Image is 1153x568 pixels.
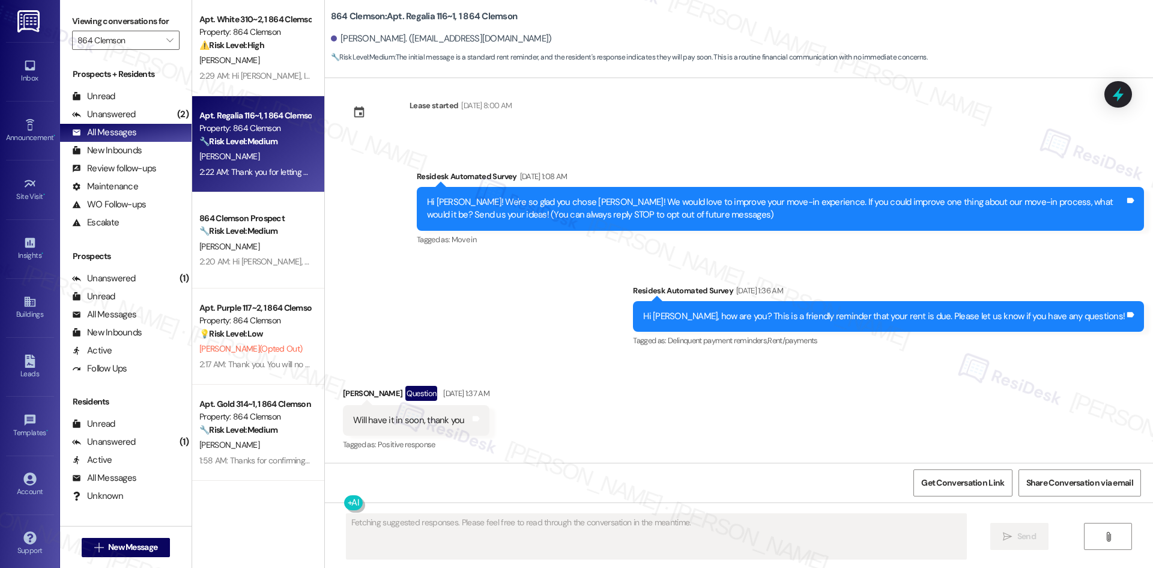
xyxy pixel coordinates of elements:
[405,386,437,401] div: Question
[331,32,552,45] div: [PERSON_NAME]. ([EMAIL_ADDRESS][DOMAIN_NAME])
[72,344,112,357] div: Active
[60,250,192,263] div: Prospects
[199,359,765,370] div: 2:17 AM: Thank you. You will no longer receive texts from this thread. Please reply with 'UNSTOP'...
[72,144,142,157] div: New Inbounds
[6,233,54,265] a: Insights •
[177,433,192,451] div: (1)
[72,326,142,339] div: New Inbounds
[17,10,42,32] img: ResiDesk Logo
[72,418,115,430] div: Unread
[199,455,755,466] div: 1:58 AM: Thanks for confirming! Glad to hear the community fee was removed and your rent is paid....
[913,469,1012,496] button: Get Conversation Link
[72,90,115,103] div: Unread
[199,26,310,38] div: Property: 864 Clemson
[199,302,310,314] div: Apt. Purple 117~2, 1 864 Clemson
[517,170,567,183] div: [DATE] 1:08 AM
[199,136,277,147] strong: 🔧 Risk Level: Medium
[72,272,136,285] div: Unanswered
[733,284,783,297] div: [DATE] 1:36 AM
[452,234,476,245] span: Move in
[668,335,767,346] span: Delinquent payment reminders ,
[46,427,48,435] span: •
[166,35,173,45] i: 
[199,70,832,81] div: 2:29 AM: Hi [PERSON_NAME], I apologize for the delayed response. Please let me know if you still ...
[199,40,264,50] strong: ⚠️ Risk Level: High
[199,151,259,162] span: [PERSON_NAME]
[6,292,54,324] a: Buildings
[199,166,713,177] div: 2:22 AM: Thank you for letting us know! We appreciate it, and if you have any questions or need a...
[331,10,517,23] b: 864 Clemson: Apt. Regalia 116~1, 1 864 Clemson
[72,436,136,448] div: Unanswered
[199,109,310,122] div: Apt. Regalia 116~1, 1 864 Clemson
[343,436,489,453] div: Tagged as:
[72,454,112,466] div: Active
[353,414,465,427] div: Will have it in soon, thank you
[990,523,1049,550] button: Send
[199,328,263,339] strong: 💡 Risk Level: Low
[72,362,127,375] div: Follow Ups
[77,31,160,50] input: All communities
[72,12,180,31] label: Viewing conversations for
[94,543,103,552] i: 
[199,225,277,236] strong: 🔧 Risk Level: Medium
[643,310,1125,323] div: Hi [PERSON_NAME], how are you? This is a friendly reminder that your rent is due. Please let us k...
[199,55,259,66] span: [PERSON_NAME]
[6,174,54,206] a: Site Visit •
[43,191,45,199] span: •
[417,170,1144,187] div: Residesk Automated Survey
[417,231,1144,248] div: Tagged as:
[72,216,119,229] div: Escalate
[199,439,259,450] span: [PERSON_NAME]
[6,351,54,383] a: Leads
[331,51,927,64] span: : The initial message is a standard rent reminder, and the resident's response indicates they wil...
[199,212,310,225] div: 864 Clemson Prospect
[199,314,310,327] div: Property: 864 Clemson
[6,528,54,560] a: Support
[82,538,171,557] button: New Message
[767,335,818,346] span: Rent/payments
[633,332,1144,349] div: Tagged as:
[6,469,54,501] a: Account
[53,132,55,140] span: •
[378,439,435,450] span: Positive response
[199,256,833,267] div: 2:20 AM: Hi [PERSON_NAME], I apologize for the delayed response. Please let me know if you still ...
[1003,532,1012,542] i: 
[199,411,310,423] div: Property: 864 Clemson
[921,477,1004,489] span: Get Conversation Link
[1026,477,1133,489] span: Share Conversation via email
[72,198,146,211] div: WO Follow-ups
[72,490,123,502] div: Unknown
[72,162,156,175] div: Review follow-ups
[343,386,489,405] div: [PERSON_NAME]
[633,284,1144,301] div: Residesk Automated Survey
[331,52,395,62] strong: 🔧 Risk Level: Medium
[199,398,310,411] div: Apt. Gold 314~1, 1 864 Clemson
[427,196,1125,222] div: Hi [PERSON_NAME]! We're so glad you chose [PERSON_NAME]! We would love to improve your move-in ex...
[6,55,54,88] a: Inbox
[108,541,157,554] span: New Message
[458,99,512,112] div: [DATE] 8:00 AM
[440,387,489,400] div: [DATE] 1:37 AM
[174,105,192,124] div: (2)
[60,395,192,408] div: Residents
[60,68,192,81] div: Prospects + Residents
[177,269,192,288] div: (1)
[199,424,277,435] strong: 🔧 Risk Level: Medium
[72,180,138,193] div: Maintenance
[1104,532,1113,542] i: 
[1018,469,1141,496] button: Share Conversation via email
[72,308,136,321] div: All Messages
[199,343,302,354] span: [PERSON_NAME] (Opted Out)
[72,108,136,121] div: Unanswered
[72,472,136,484] div: All Messages
[72,126,136,139] div: All Messages
[72,290,115,303] div: Unread
[41,249,43,258] span: •
[199,241,259,252] span: [PERSON_NAME]
[199,122,310,135] div: Property: 864 Clemson
[199,13,310,26] div: Apt. White 310~2, 1 864 Clemson
[410,99,459,112] div: Lease started
[1017,530,1036,543] span: Send
[347,514,966,559] textarea: Fetching suggested responses. Please feel free to read through the conversation in the meantime.
[6,410,54,442] a: Templates •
